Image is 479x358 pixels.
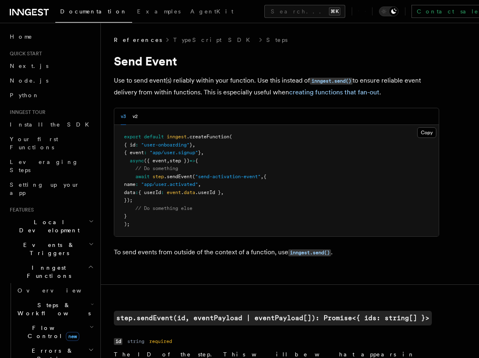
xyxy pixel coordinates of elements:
p: Use to send event(s) reliably within your function. Use this instead of to ensure reliable event ... [114,75,439,98]
kbd: ⌘K [329,7,340,15]
span: : [161,190,164,195]
button: Inngest Functions [7,260,96,283]
span: Node.js [10,77,48,84]
span: Documentation [60,8,127,15]
a: Documentation [55,2,132,23]
span: Events & Triggers [7,241,89,257]
span: , [201,150,204,155]
span: AgentKit [190,8,233,15]
span: }); [124,197,133,203]
span: Examples [137,8,181,15]
span: new [66,332,79,341]
span: ({ event [144,158,167,164]
a: Python [7,88,96,103]
button: Local Development [7,215,96,238]
button: v3 [121,108,126,125]
a: Install the SDK [7,117,96,132]
span: // Do something [135,166,178,171]
dd: string [127,338,144,345]
span: ( [192,174,195,179]
span: // Do something else [135,205,192,211]
code: id [114,338,122,345]
a: Home [7,29,96,44]
span: "app/user.activated" [141,181,198,187]
span: ( [229,134,232,140]
h1: Send Event [114,54,439,68]
button: Toggle dark mode [379,7,398,16]
span: , [221,190,224,195]
a: Next.js [7,59,96,73]
span: event [167,190,181,195]
span: } [124,213,127,219]
span: : [135,181,138,187]
span: : [135,190,138,195]
span: export [124,134,141,140]
span: .sendEvent [164,174,192,179]
span: . [181,190,184,195]
button: Steps & Workflows [14,298,96,321]
span: Home [10,33,33,41]
span: .userId } [195,190,221,195]
span: Overview [17,287,101,294]
span: ); [124,221,130,227]
a: inngest.send() [310,76,353,84]
a: Leveraging Steps [7,155,96,177]
button: Search...⌘K [264,5,345,18]
span: , [167,158,170,164]
span: Leveraging Steps [10,159,78,173]
a: AgentKit [185,2,238,22]
code: inngest.send() [310,78,353,85]
span: Next.js [10,63,48,69]
span: Install the SDK [10,121,94,128]
span: : [144,150,147,155]
a: step.sendEvent(id, eventPayload | eventPayload[]): Promise<{ ids: string[] }> [114,311,432,325]
a: inngest.send() [288,248,331,256]
span: Inngest Functions [7,264,88,280]
span: data [124,190,135,195]
span: , [261,174,263,179]
span: References [114,36,162,44]
a: Setting up your app [7,177,96,200]
span: Features [7,207,34,213]
span: await [135,174,150,179]
span: Local Development [7,218,89,234]
span: { id [124,142,135,148]
a: Your first Functions [7,132,96,155]
span: name [124,181,135,187]
span: Steps & Workflows [14,301,91,317]
button: Events & Triggers [7,238,96,260]
span: Setting up your app [10,181,80,196]
code: inngest.send() [288,249,331,256]
a: TypeScript SDK [173,36,255,44]
button: v2 [133,108,138,125]
span: data [184,190,195,195]
a: Node.js [7,73,96,88]
a: creating functions that fan-out [289,88,379,96]
span: => [189,158,195,164]
span: default [144,134,164,140]
button: Flow Controlnew [14,321,96,343]
a: Steps [266,36,287,44]
button: Copy [417,127,436,138]
span: { userId [138,190,161,195]
span: Quick start [7,50,42,57]
span: "user-onboarding" [141,142,189,148]
p: To send events from outside of the context of a function, use . [114,247,439,258]
span: { [263,174,266,179]
span: step }) [170,158,189,164]
span: "send-activation-event" [195,174,261,179]
span: { [195,158,198,164]
span: inngest [167,134,187,140]
span: , [192,142,195,148]
a: Examples [132,2,185,22]
span: Flow Control [14,324,89,340]
span: , [198,181,201,187]
span: { event [124,150,144,155]
span: Python [10,92,39,98]
span: } [189,142,192,148]
span: Your first Functions [10,136,58,151]
span: } [198,150,201,155]
a: Overview [14,283,96,298]
span: .createFunction [187,134,229,140]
